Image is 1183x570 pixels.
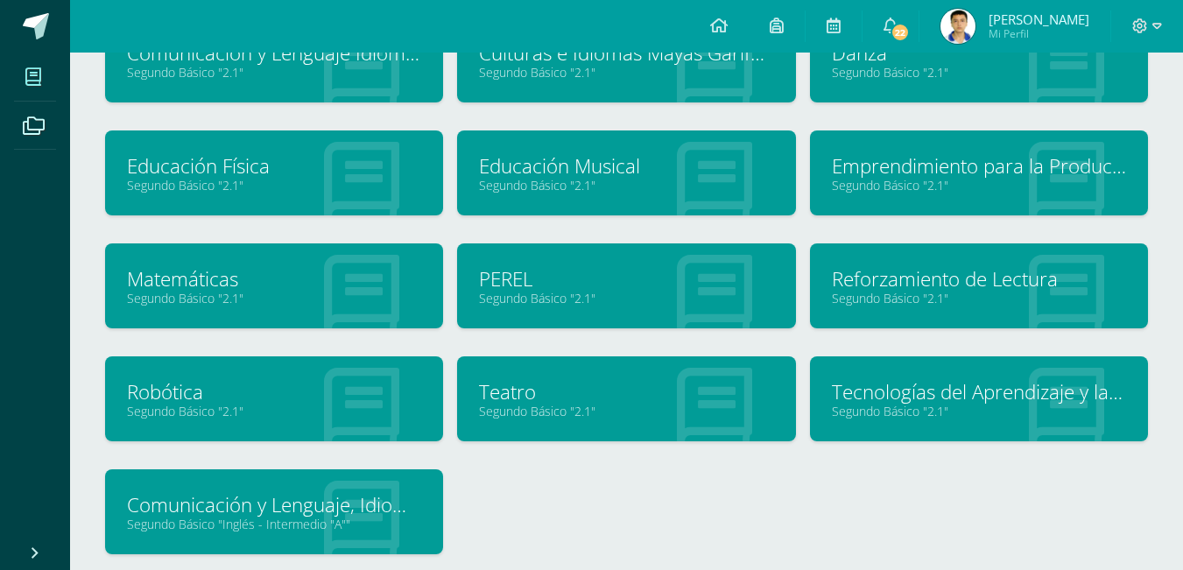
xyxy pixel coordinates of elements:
[127,39,421,67] a: Comunicación y Lenguaje Idioma Español
[479,177,773,194] a: Segundo Básico "2.1"
[127,64,421,81] a: Segundo Básico "2.1"
[127,152,421,179] a: Educación Física
[479,265,773,292] a: PEREL
[479,64,773,81] a: Segundo Básico "2.1"
[832,64,1126,81] a: Segundo Básico "2.1"
[891,23,910,42] span: 22
[832,265,1126,292] a: Reforzamiento de Lectura
[479,378,773,405] a: Teatro
[127,516,421,532] a: Segundo Básico "Inglés - Intermedio "A""
[127,378,421,405] a: Robótica
[479,290,773,306] a: Segundo Básico "2.1"
[832,403,1126,419] a: Segundo Básico "2.1"
[127,403,421,419] a: Segundo Básico "2.1"
[479,403,773,419] a: Segundo Básico "2.1"
[940,9,975,44] img: bc9898b2f18accb91b9a7ad96c5cc57d.png
[832,177,1126,194] a: Segundo Básico "2.1"
[127,491,421,518] a: Comunicación y Lenguaje, Idioma Extranjero
[127,290,421,306] a: Segundo Básico "2.1"
[832,378,1126,405] a: Tecnologías del Aprendizaje y la Comunicación
[989,26,1089,41] span: Mi Perfil
[832,290,1126,306] a: Segundo Básico "2.1"
[832,39,1126,67] a: Danza
[127,265,421,292] a: Matemáticas
[479,152,773,179] a: Educación Musical
[989,11,1089,28] span: [PERSON_NAME]
[127,177,421,194] a: Segundo Básico "2.1"
[832,152,1126,179] a: Emprendimiento para la Productividad
[479,39,773,67] a: Culturas e Idiomas Mayas Garífuna o Xinca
